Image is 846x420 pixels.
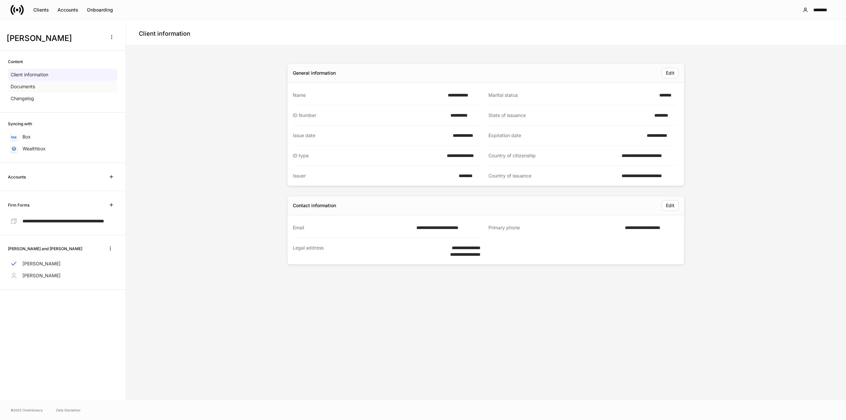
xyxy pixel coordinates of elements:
p: Box [22,134,31,140]
div: Name [293,92,444,98]
div: Primary phone [488,224,621,231]
button: Edit [662,200,679,211]
div: Edit [666,203,674,208]
div: Expiration date [488,132,643,139]
p: [PERSON_NAME] [22,272,60,279]
a: Wealthbox [8,143,117,155]
p: [PERSON_NAME] [22,260,60,267]
p: Wealthbox [22,145,46,152]
h3: [PERSON_NAME] [7,33,102,44]
button: Onboarding [83,5,117,15]
div: Marital status [488,92,655,98]
div: Country of issuance [488,172,618,179]
a: Data Disclaimer [56,407,81,413]
a: Documents [8,81,117,93]
h6: [PERSON_NAME] and [PERSON_NAME] [8,246,82,252]
div: Clients [33,8,49,12]
div: Contact information [293,202,336,209]
h6: Firm Forms [8,202,29,208]
div: ID Number [293,112,446,119]
h6: Accounts [8,174,26,180]
div: Legal address [293,245,436,258]
div: Edit [666,71,674,75]
p: Documents [11,83,35,90]
a: Box [8,131,117,143]
div: Country of citizenship [488,152,618,159]
h4: Client information [139,30,190,38]
div: General information [293,70,336,76]
a: [PERSON_NAME] [8,270,117,282]
button: Accounts [53,5,83,15]
h6: Syncing with [8,121,32,127]
div: State of issuance [488,112,650,119]
div: Accounts [58,8,78,12]
div: Email [293,224,412,231]
a: Client information [8,69,117,81]
div: Onboarding [87,8,113,12]
p: Client information [11,71,48,78]
img: oYqM9ojoZLfzCHUefNbBcWHcyDPbQKagtYciMC8pFl3iZXy3dU33Uwy+706y+0q2uJ1ghNQf2OIHrSh50tUd9HaB5oMc62p0G... [11,135,17,138]
a: Changelog [8,93,117,104]
button: Edit [662,68,679,78]
button: Clients [29,5,53,15]
h6: Content [8,58,23,65]
div: Issuer [293,172,455,179]
div: Issue date [293,132,449,139]
p: Changelog [11,95,34,102]
div: ID type [293,152,443,159]
a: [PERSON_NAME] [8,258,117,270]
span: © 2025 OneAdvisory [11,407,43,413]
